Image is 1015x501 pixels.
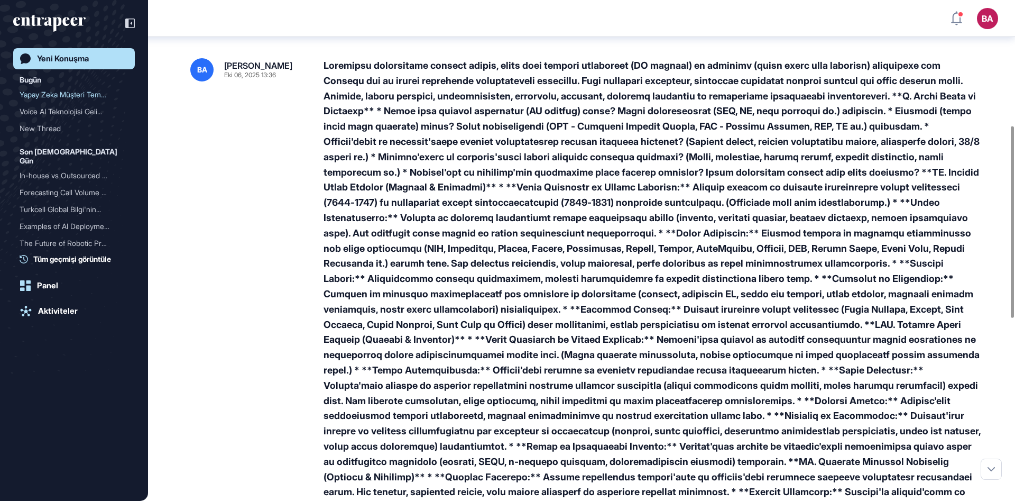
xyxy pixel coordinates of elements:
div: Turkcell Global Bilgi'nin Türkiye ve dünya ölçeğindeki rakiplerinin dijital çözümleri ve strateji... [20,201,128,218]
div: entrapeer-logo [13,15,86,32]
div: Turkcell Global Bilgi'nin... [20,201,120,218]
button: BA [977,8,998,29]
a: Tüm geçmişi görüntüle [20,253,135,265]
div: The Future of Robotic Pro... [20,235,120,252]
div: Yeni Konuşma [37,54,89,63]
div: Examples of AI Deployment... [20,218,120,235]
div: Forecasting Call Volume and Topics in Call Centers Using AI and Machine Learning [20,184,128,201]
div: Examples of AI Deployments to Optimize Call Center Efficiency and Reduce Agent Numbers [20,218,128,235]
div: Voice AI Teknolojisi Geli... [20,103,120,120]
div: Voice AI Teknolojisi Geliştiren Firmalar ve Ürün Özellikleri [20,103,128,120]
div: Forecasting Call Volume a... [20,184,120,201]
a: Aktiviteler [13,300,135,322]
div: Bugün [20,74,41,86]
div: [PERSON_NAME] [224,61,292,70]
div: In-house vs Outsourced Call Center Services of European Mobile Operators [20,167,128,184]
div: Son [DEMOGRAPHIC_DATA] Gün [20,145,128,167]
div: Yapay Zeka Müşteri Temsil... [20,86,120,103]
div: Eki 06, 2025 13:36 [224,72,276,78]
span: Tüm geçmişi görüntüle [33,253,111,265]
a: Panel [13,275,135,296]
div: New Thread [20,120,128,137]
a: Yeni Konuşma [13,48,135,69]
div: Panel [37,281,58,290]
div: In-house vs Outsourced Ca... [20,167,120,184]
div: The Future of Robotic Process Automation: The Impact of AI Agents and the Evolution Towards Integ... [20,235,128,252]
div: New Thread [20,120,120,137]
div: Aktiviteler [38,306,78,316]
span: BA [197,66,207,74]
div: Yapay Zeka Müşteri Temsilcileri ve Voicebot'lar: Türkiye ve Küresel Pazar Analizi [20,86,128,103]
